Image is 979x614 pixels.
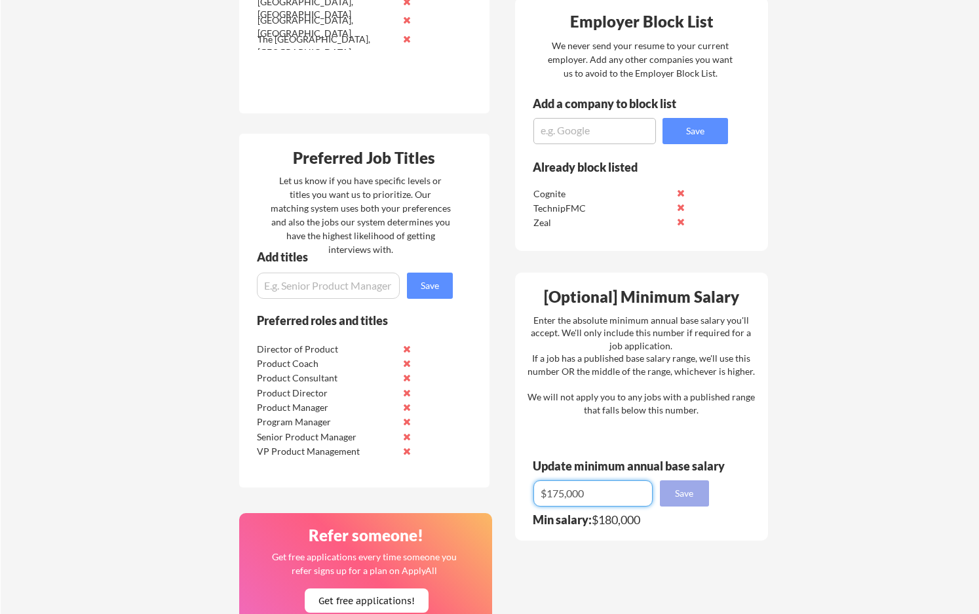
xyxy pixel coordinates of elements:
[257,445,395,458] div: VP Product Management
[662,118,728,144] button: Save
[244,528,488,543] div: Refer someone!
[257,431,395,444] div: Senior Product Manager
[242,150,486,166] div: Preferred Job Titles
[407,273,453,299] button: Save
[257,315,435,326] div: Preferred roles and titles
[533,187,672,201] div: Cognite
[547,39,734,80] div: We never send your resume to your current employer. Add any other companies you want us to avoid ...
[533,514,718,526] div: $180,000
[528,314,755,417] div: Enter the absolute minimum annual base salary you'll accept. We'll only include this number if re...
[257,273,400,299] input: E.g. Senior Product Manager
[533,161,710,173] div: Already block listed
[520,14,764,29] div: Employer Block List
[257,415,395,429] div: Program Manager
[520,289,763,305] div: [Optional] Minimum Salary
[660,480,709,507] button: Save
[533,98,697,109] div: Add a company to block list
[257,387,395,400] div: Product Director
[258,33,396,58] div: The [GEOGRAPHIC_DATA], [GEOGRAPHIC_DATA]
[257,372,395,385] div: Product Consultant
[257,401,395,414] div: Product Manager
[271,174,451,256] div: Let us know if you have specific levels or titles you want us to prioritize. Our matching system ...
[257,357,395,370] div: Product Coach
[305,588,429,613] button: Get free applications!
[257,343,395,356] div: Director of Product
[257,251,442,263] div: Add titles
[533,480,653,507] input: E.g. $100,000
[533,202,672,215] div: TechnipFMC
[533,512,592,527] strong: Min salary:
[258,14,396,39] div: [GEOGRAPHIC_DATA], [GEOGRAPHIC_DATA]
[533,460,729,472] div: Update minimum annual base salary
[271,550,458,577] div: Get free applications every time someone you refer signs up for a plan on ApplyAll
[533,216,672,229] div: Zeal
